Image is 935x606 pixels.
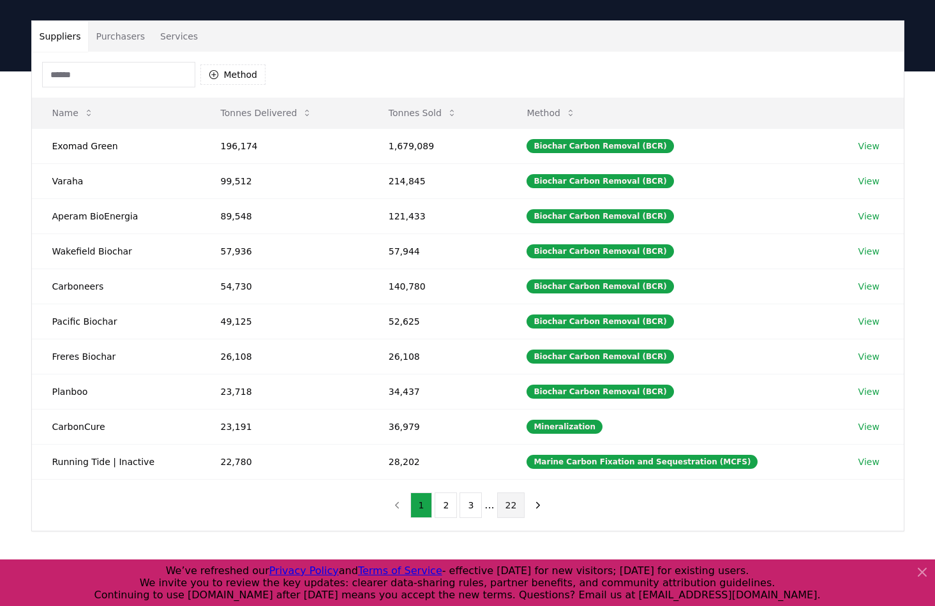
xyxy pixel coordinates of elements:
td: 57,944 [368,233,507,269]
td: 89,548 [200,198,368,233]
div: Biochar Carbon Removal (BCR) [527,139,673,153]
button: Tonnes Delivered [211,100,323,126]
td: 140,780 [368,269,507,304]
a: View [858,140,879,152]
td: 99,512 [200,163,368,198]
td: 54,730 [200,269,368,304]
td: CarbonCure [32,409,200,444]
td: 196,174 [200,128,368,163]
td: 26,108 [368,339,507,374]
td: 49,125 [200,304,368,339]
a: View [858,385,879,398]
td: Aperam BioEnergia [32,198,200,233]
div: Biochar Carbon Removal (BCR) [527,209,673,223]
button: 22 [497,492,525,518]
td: 26,108 [200,339,368,374]
div: Biochar Carbon Removal (BCR) [527,314,673,329]
td: 121,433 [368,198,507,233]
a: View [858,350,879,363]
a: View [858,210,879,223]
button: 3 [460,492,482,518]
button: 2 [435,492,457,518]
button: Purchasers [88,21,153,52]
div: Biochar Carbon Removal (BCR) [527,385,673,399]
td: Carboneers [32,269,200,304]
button: Name [42,100,104,126]
div: Mineralization [527,420,602,434]
a: View [858,245,879,258]
td: 52,625 [368,304,507,339]
button: 1 [410,492,433,518]
a: View [858,315,879,328]
td: 23,191 [200,409,368,444]
td: 36,979 [368,409,507,444]
td: Running Tide | Inactive [32,444,200,479]
a: View [858,175,879,188]
td: Pacific Biochar [32,304,200,339]
td: 28,202 [368,444,507,479]
div: Biochar Carbon Removal (BCR) [527,350,673,364]
td: Planboo [32,374,200,409]
div: Marine Carbon Fixation and Sequestration (MCFS) [527,455,758,469]
a: View [858,280,879,293]
td: 57,936 [200,233,368,269]
td: Freres Biochar [32,339,200,374]
button: Suppliers [32,21,89,52]
a: View [858,455,879,468]
a: View [858,420,879,433]
li: ... [484,498,494,513]
button: Method [516,100,586,126]
td: Varaha [32,163,200,198]
div: Biochar Carbon Removal (BCR) [527,244,673,258]
td: 1,679,089 [368,128,507,163]
button: Services [153,21,206,52]
div: Biochar Carbon Removal (BCR) [527,279,673,293]
td: Wakefield Biochar [32,233,200,269]
td: 22,780 [200,444,368,479]
button: Tonnes Sold [378,100,467,126]
button: Method [200,64,266,85]
td: 34,437 [368,374,507,409]
td: 23,718 [200,374,368,409]
td: 214,845 [368,163,507,198]
td: Exomad Green [32,128,200,163]
button: next page [527,492,549,518]
div: Biochar Carbon Removal (BCR) [527,174,673,188]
